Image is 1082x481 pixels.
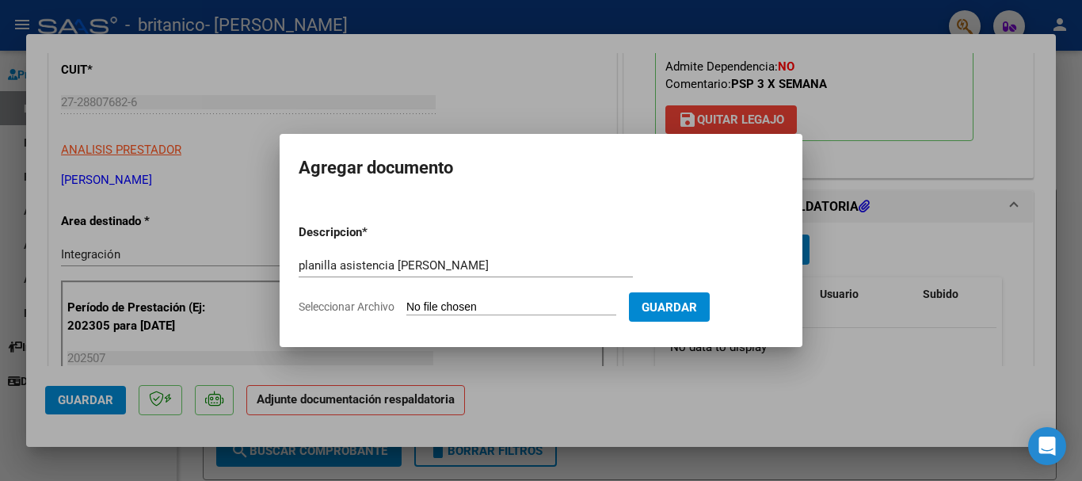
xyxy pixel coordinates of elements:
button: Guardar [629,292,710,322]
p: Descripcion [299,223,444,242]
span: Guardar [642,300,697,315]
h2: Agregar documento [299,153,783,183]
span: Seleccionar Archivo [299,300,394,313]
div: Open Intercom Messenger [1028,427,1066,465]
